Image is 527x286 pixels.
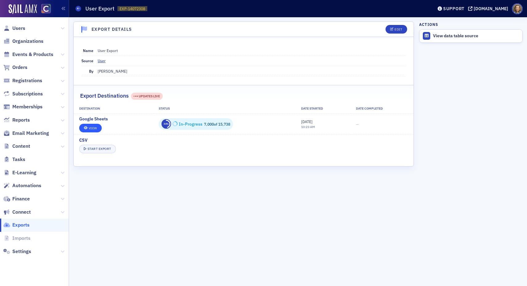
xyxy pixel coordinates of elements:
div: View data table source [433,33,519,39]
a: Events & Products [3,51,53,58]
h2: Export Destinations [80,92,129,100]
div: 7,000 of 15,738 [161,119,231,129]
text: 44% [163,122,169,125]
span: EXP-14072308 [120,6,145,11]
button: Edit [386,25,407,34]
div: Edit [394,28,402,31]
a: User [98,58,110,63]
span: E-Learning [12,169,36,176]
div: UPDATES LIVE [134,94,160,99]
span: Subscriptions [12,91,43,97]
th: Destination [74,104,153,113]
a: View data table source [419,30,522,42]
span: Connect [12,209,31,216]
span: CSV [79,137,88,143]
button: Start Export [79,145,116,153]
a: Tasks [3,156,25,163]
span: Email Marketing [12,130,49,137]
span: [DATE] [301,119,313,124]
span: By [89,69,93,74]
span: Tasks [12,156,25,163]
th: Date Started [296,104,350,113]
span: Registrations [12,77,42,84]
h4: Actions [419,22,438,27]
a: Automations [3,182,41,189]
time: 10:23 AM [301,125,315,129]
a: View [79,124,102,132]
a: Email Marketing [3,130,49,137]
h4: Export Details [92,26,132,33]
span: Exports [12,222,30,228]
span: Users [12,25,25,32]
span: Imports [12,235,31,242]
span: Settings [12,248,31,255]
a: Settings [3,248,31,255]
a: View Homepage [37,4,51,14]
a: E-Learning [3,169,36,176]
div: In-Progress [179,123,202,126]
th: Status [153,104,296,113]
a: Imports [3,235,31,242]
a: Reports [3,117,30,123]
div: 7000 / 15738 Rows [159,118,233,130]
a: Organizations [3,38,43,45]
div: [DOMAIN_NAME] [474,6,508,11]
span: Orders [12,64,27,71]
th: Date Completed [350,104,413,113]
span: Reports [12,117,30,123]
span: Profile [512,3,523,14]
span: Events & Products [12,51,53,58]
a: Finance [3,195,30,202]
button: [DOMAIN_NAME] [468,6,510,11]
span: Organizations [12,38,43,45]
a: Registrations [3,77,42,84]
span: Content [12,143,30,150]
dd: [PERSON_NAME] [98,66,406,76]
a: Exports [3,222,30,228]
img: SailAMX [41,4,51,14]
div: Support [443,6,464,11]
span: Finance [12,195,30,202]
a: Connect [3,209,31,216]
img: SailAMX [9,4,37,14]
a: Content [3,143,30,150]
span: Source [81,58,93,63]
a: Subscriptions [3,91,43,97]
a: Memberships [3,103,43,110]
span: Name [83,48,93,53]
span: Automations [12,182,41,189]
a: Orders [3,64,27,71]
dd: User Export [98,46,406,55]
span: Google Sheets [79,116,108,122]
span: — [356,122,359,127]
h1: User Export [85,5,114,12]
div: UPDATES LIVE [131,93,163,100]
span: Memberships [12,103,43,110]
a: Users [3,25,25,32]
